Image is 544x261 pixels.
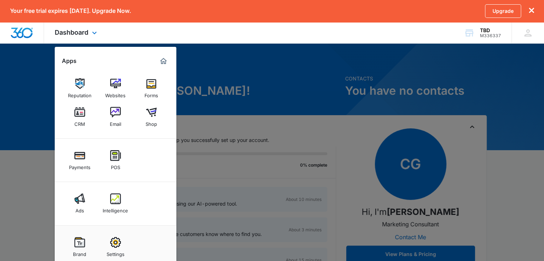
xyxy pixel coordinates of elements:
div: Websites [105,89,126,98]
a: Websites [102,75,129,102]
a: Marketing 360® Dashboard [158,55,169,67]
div: CRM [74,118,85,127]
a: POS [102,147,129,174]
div: Email [110,118,121,127]
a: Payments [66,147,93,174]
div: Forms [144,89,158,98]
div: Intelligence [103,204,128,213]
div: Ads [75,204,84,213]
div: Brand [73,248,86,257]
button: dismiss this dialog [529,8,534,14]
a: Brand [66,233,93,261]
div: Settings [107,248,124,257]
a: Shop [138,103,165,130]
div: Payments [69,161,90,170]
div: Dashboard [44,22,109,43]
a: CRM [66,103,93,130]
a: Upgrade [485,4,521,18]
div: POS [111,161,120,170]
a: Intelligence [102,190,129,217]
a: Reputation [66,75,93,102]
span: Dashboard [55,29,88,36]
div: account id [480,33,501,38]
a: Email [102,103,129,130]
div: Reputation [68,89,92,98]
a: Forms [138,75,165,102]
p: Your free trial expires [DATE]. Upgrade Now. [10,8,131,14]
a: Settings [102,233,129,261]
div: Shop [146,118,157,127]
h2: Apps [62,58,77,64]
div: account name [480,28,501,33]
a: Ads [66,190,93,217]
